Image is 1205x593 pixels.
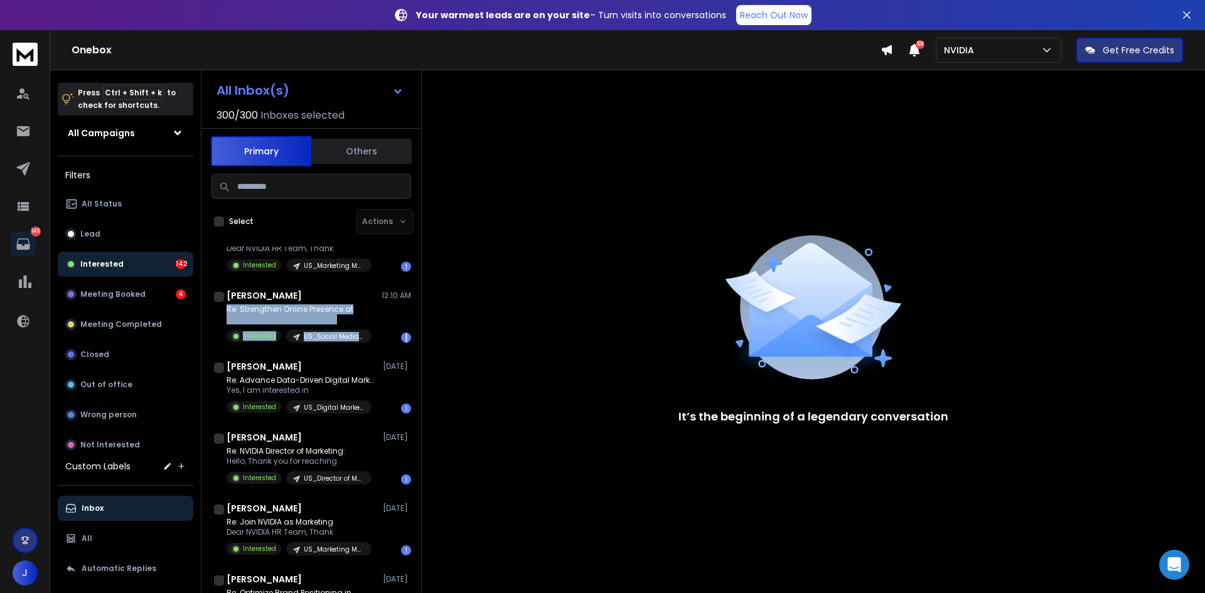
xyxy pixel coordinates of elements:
h3: Filters [58,166,193,184]
div: 142 [176,259,186,269]
p: Yes, I am interested in [227,385,377,395]
p: Hello, Thank you for reaching [227,314,372,324]
p: Get Free Credits [1103,44,1174,56]
button: Automatic Replies [58,556,193,581]
h1: [PERSON_NAME] [227,289,302,302]
p: US_Social Media Manager_14(16/8) [304,332,364,341]
button: J [13,560,38,585]
h1: All Campaigns [68,127,135,139]
div: 1 [401,545,411,555]
h1: All Inbox(s) [217,84,289,97]
span: 50 [916,40,924,49]
button: Out of office [58,372,193,397]
p: Dear NVIDIA HR Team, Thank [227,243,372,254]
p: NVIDIA [944,44,979,56]
div: 4 [176,289,186,299]
p: Interested [243,402,276,412]
p: Interested [80,259,124,269]
button: Closed [58,342,193,367]
div: 1 [401,262,411,272]
p: [DATE] [383,574,411,584]
button: All Inbox(s) [206,78,414,103]
button: All Status [58,191,193,216]
span: 300 / 300 [217,108,258,123]
button: Meeting Completed [58,312,193,337]
span: Ctrl + Shift + k [103,85,164,100]
p: US_Director of Marketing_25(16/8) [304,474,364,483]
button: Inbox [58,496,193,521]
p: Press to check for shortcuts. [78,87,176,112]
img: logo [13,43,38,66]
h3: Custom Labels [65,460,131,473]
div: 1 [401,333,411,343]
p: It’s the beginning of a legendary conversation [678,408,948,425]
button: Others [311,137,412,165]
p: Inbox [82,503,104,513]
button: Primary [211,136,311,166]
p: Dear NVIDIA HR Team, Thank [227,527,372,537]
p: Re: Join NVIDIA as Marketing [227,517,372,527]
p: Meeting Booked [80,289,146,299]
strong: Your warmest leads are on your site [416,9,590,21]
p: Reach Out Now [740,9,808,21]
button: All Campaigns [58,120,193,146]
label: Select [229,216,254,227]
button: Meeting Booked4 [58,282,193,307]
p: [DATE] [383,361,411,371]
p: Hello, Thank you for reaching [227,456,372,466]
p: Not Interested [80,440,140,450]
p: Wrong person [80,410,137,420]
h1: [PERSON_NAME] [227,573,302,585]
p: Closed [80,350,109,360]
p: Interested [243,544,276,553]
a: 146 [11,232,36,257]
a: Reach Out Now [736,5,811,25]
button: Lead [58,222,193,247]
p: US_Digital Marketing Manager_1(16/8) [304,403,364,412]
button: All [58,526,193,551]
p: 12:10 AM [382,291,411,301]
p: Interested [243,260,276,270]
div: 1 [401,474,411,484]
p: – Turn visits into conversations [416,9,726,21]
p: All [82,533,92,543]
h1: [PERSON_NAME] [227,502,302,515]
h3: Inboxes selected [260,108,345,123]
h1: [PERSON_NAME] [227,431,302,444]
div: 1 [401,403,411,414]
p: Out of office [80,380,132,390]
button: Get Free Credits [1076,38,1183,63]
p: Re: NVIDIA Director of Marketing: [227,446,372,456]
p: Re: Advance Data-Driven Digital Marketing [227,375,377,385]
p: All Status [82,199,122,209]
p: Meeting Completed [80,319,162,329]
button: Not Interested [58,432,193,457]
p: Interested [243,473,276,483]
p: 146 [31,227,41,237]
p: US_Marketing Manager_27(13/8) [304,261,364,270]
p: [DATE] [383,503,411,513]
button: Interested142 [58,252,193,277]
p: [DATE] [383,432,411,442]
h1: Onebox [72,43,881,58]
p: US_Marketing Manager_02(12/8) [304,545,364,554]
button: Wrong person [58,402,193,427]
h1: [PERSON_NAME] [227,360,302,373]
p: Interested [243,331,276,341]
div: Open Intercom Messenger [1159,550,1189,580]
p: Re: Strengthen Online Presence at [227,304,372,314]
p: Lead [80,229,100,239]
p: Automatic Replies [82,564,156,574]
